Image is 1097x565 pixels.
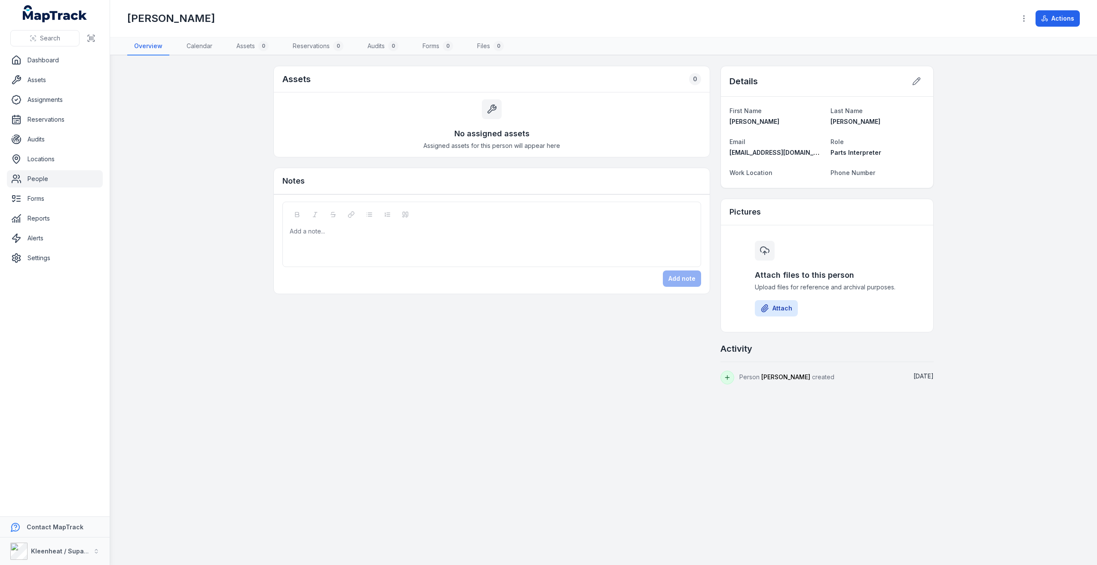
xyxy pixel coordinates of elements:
[258,41,269,51] div: 0
[40,34,60,43] span: Search
[7,111,103,128] a: Reservations
[333,41,343,51] div: 0
[7,190,103,207] a: Forms
[443,41,453,51] div: 0
[7,170,103,187] a: People
[282,175,305,187] h3: Notes
[7,210,103,227] a: Reports
[729,138,745,145] span: Email
[830,118,880,125] span: [PERSON_NAME]
[755,300,798,316] button: Attach
[230,37,276,55] a: Assets0
[127,37,169,55] a: Overview
[830,138,844,145] span: Role
[470,37,511,55] a: Files0
[7,131,103,148] a: Audits
[7,71,103,89] a: Assets
[729,107,762,114] span: First Name
[729,149,833,156] span: [EMAIL_ADDRESS][DOMAIN_NAME]
[1036,10,1080,27] button: Actions
[913,372,934,380] time: 08/09/2025, 7:12:48 am
[913,372,934,380] span: [DATE]
[7,249,103,267] a: Settings
[361,37,405,55] a: Audits0
[493,41,504,51] div: 0
[729,118,779,125] span: [PERSON_NAME]
[388,41,398,51] div: 0
[830,107,863,114] span: Last Name
[31,547,95,555] strong: Kleenheat / Supagas
[10,30,80,46] button: Search
[689,73,701,85] div: 0
[416,37,460,55] a: Forms0
[23,5,87,22] a: MapTrack
[755,269,899,281] h3: Attach files to this person
[180,37,219,55] a: Calendar
[830,149,881,156] span: Parts Interpreter
[761,373,810,381] span: [PERSON_NAME]
[286,37,350,55] a: Reservations0
[7,230,103,247] a: Alerts
[729,169,772,176] span: Work Location
[729,206,761,218] h3: Pictures
[739,373,834,381] span: Person created
[729,75,758,87] h2: Details
[127,12,215,25] h1: [PERSON_NAME]
[830,169,875,176] span: Phone Number
[454,128,530,140] h3: No assigned assets
[7,150,103,168] a: Locations
[7,52,103,69] a: Dashboard
[720,343,752,355] h2: Activity
[7,91,103,108] a: Assignments
[27,523,83,531] strong: Contact MapTrack
[282,73,311,85] h2: Assets
[423,141,560,150] span: Assigned assets for this person will appear here
[755,283,899,292] span: Upload files for reference and archival purposes.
